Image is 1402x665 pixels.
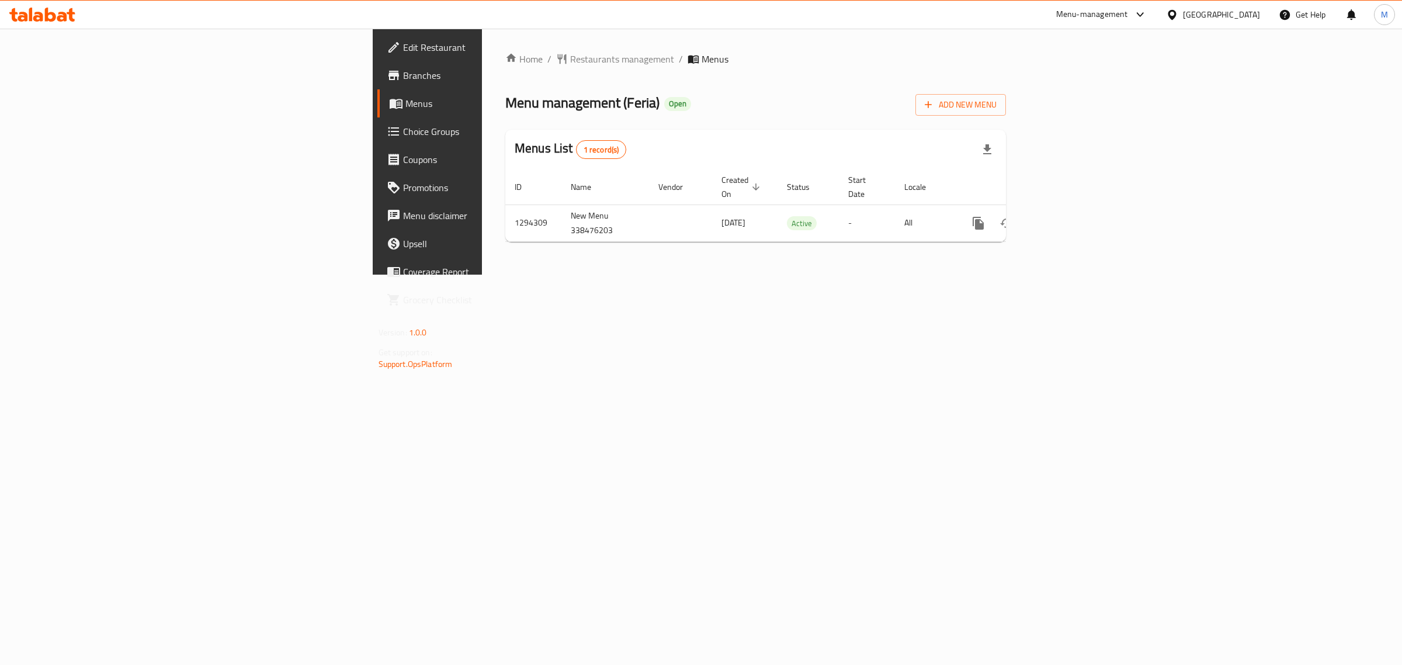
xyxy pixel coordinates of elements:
[839,205,895,241] td: -
[576,140,627,159] div: Total records count
[787,216,817,230] div: Active
[403,153,598,167] span: Coupons
[973,136,1001,164] div: Export file
[403,237,598,251] span: Upsell
[505,169,1086,242] table: enhanced table
[721,173,764,201] span: Created On
[403,40,598,54] span: Edit Restaurant
[992,209,1021,237] button: Change Status
[377,89,607,117] a: Menus
[571,180,606,194] span: Name
[377,61,607,89] a: Branches
[658,180,698,194] span: Vendor
[787,217,817,230] span: Active
[515,140,626,159] h2: Menus List
[895,205,955,241] td: All
[377,202,607,230] a: Menu disclaimer
[409,325,427,340] span: 1.0.0
[925,98,997,112] span: Add New Menu
[556,52,674,66] a: Restaurants management
[377,258,607,286] a: Coverage Report
[679,52,683,66] li: /
[515,180,537,194] span: ID
[379,356,453,372] a: Support.OpsPlatform
[1381,8,1388,21] span: M
[964,209,992,237] button: more
[915,94,1006,116] button: Add New Menu
[403,265,598,279] span: Coverage Report
[405,96,598,110] span: Menus
[721,215,745,230] span: [DATE]
[702,52,728,66] span: Menus
[379,345,432,360] span: Get support on:
[377,146,607,174] a: Coupons
[904,180,941,194] span: Locale
[664,97,691,111] div: Open
[955,169,1086,205] th: Actions
[570,52,674,66] span: Restaurants management
[403,124,598,138] span: Choice Groups
[377,286,607,314] a: Grocery Checklist
[848,173,881,201] span: Start Date
[1183,8,1260,21] div: [GEOGRAPHIC_DATA]
[787,180,825,194] span: Status
[403,181,598,195] span: Promotions
[505,52,1006,66] nav: breadcrumb
[377,33,607,61] a: Edit Restaurant
[377,174,607,202] a: Promotions
[377,230,607,258] a: Upsell
[403,293,598,307] span: Grocery Checklist
[1056,8,1128,22] div: Menu-management
[403,209,598,223] span: Menu disclaimer
[577,144,626,155] span: 1 record(s)
[403,68,598,82] span: Branches
[664,99,691,109] span: Open
[379,325,407,340] span: Version:
[377,117,607,146] a: Choice Groups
